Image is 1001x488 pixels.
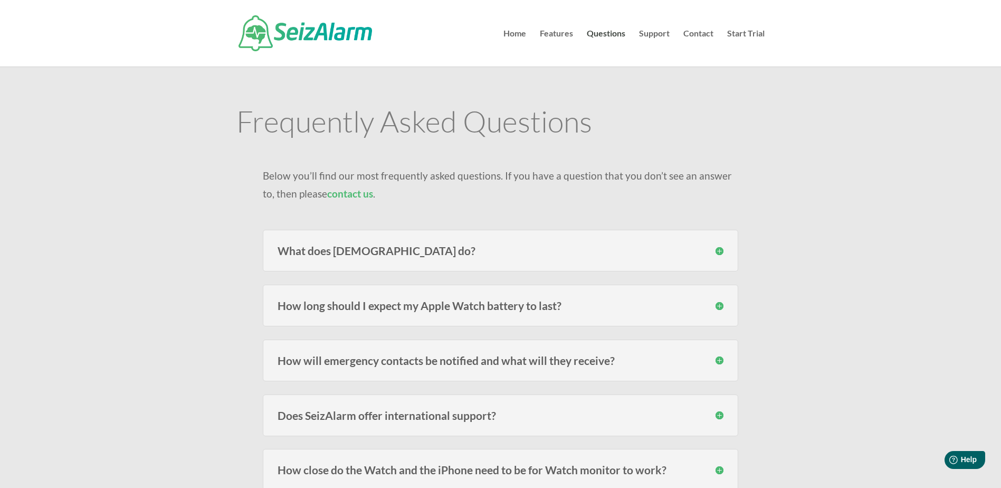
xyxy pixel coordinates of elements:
h3: What does [DEMOGRAPHIC_DATA] do? [278,245,723,256]
a: Support [639,30,670,67]
p: Below you’ll find our most frequently asked questions. If you have a question that you don’t see ... [263,167,738,203]
h3: How close do the Watch and the iPhone need to be for Watch monitor to work? [278,464,723,475]
h1: Frequently Asked Questions [236,106,765,141]
h3: How long should I expect my Apple Watch battery to last? [278,300,723,311]
a: Home [503,30,526,67]
h3: Does SeizAlarm offer international support? [278,410,723,421]
iframe: Help widget launcher [907,447,989,476]
a: Questions [587,30,625,67]
a: contact us [327,187,373,200]
img: SeizAlarm [239,15,372,51]
a: Start Trial [727,30,765,67]
a: Contact [683,30,713,67]
a: Features [540,30,573,67]
h3: How will emergency contacts be notified and what will they receive? [278,355,723,366]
